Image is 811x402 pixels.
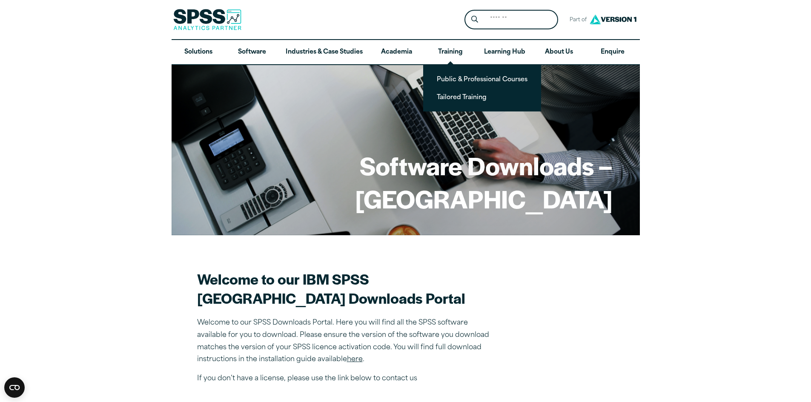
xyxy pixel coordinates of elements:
button: Open CMP widget [4,377,25,398]
nav: Desktop version of site main menu [172,40,640,65]
p: Welcome to our SPSS Downloads Portal. Here you will find all the SPSS software available for you ... [197,317,495,366]
img: SPSS Analytics Partner [173,9,241,30]
form: Site Header Search Form [464,10,558,30]
a: Industries & Case Studies [279,40,370,65]
h2: Welcome to our IBM SPSS [GEOGRAPHIC_DATA] Downloads Portal [197,269,495,308]
button: Search magnifying glass icon [467,12,482,28]
p: If you don’t have a license, please use the link below to contact us [197,373,495,385]
img: Version1 Logo [587,11,639,27]
a: here [347,356,363,363]
svg: Search magnifying glass icon [471,16,478,23]
a: Training [423,40,477,65]
span: Part of [565,14,587,26]
a: Solutions [172,40,225,65]
a: Public & Professional Courses [430,71,534,87]
a: About Us [532,40,586,65]
a: Academia [370,40,423,65]
a: Software [225,40,279,65]
a: Learning Hub [477,40,532,65]
ul: Training [423,64,541,111]
a: Tailored Training [430,89,534,105]
h1: Software Downloads – [GEOGRAPHIC_DATA] [199,149,613,215]
a: Enquire [586,40,639,65]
